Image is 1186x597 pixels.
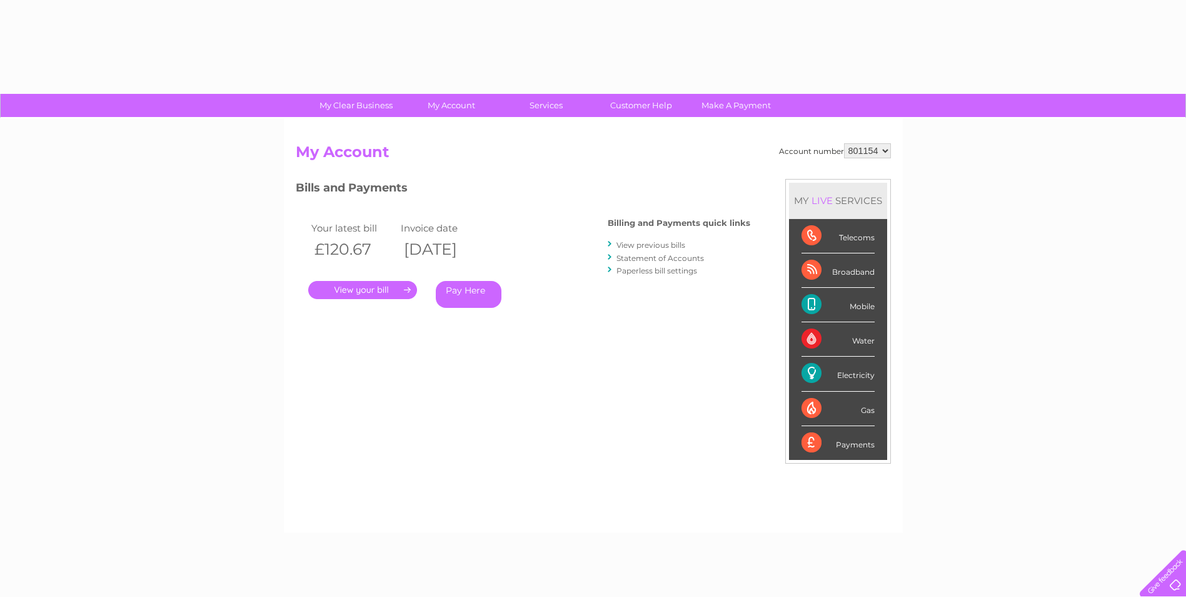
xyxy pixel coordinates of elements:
[685,94,788,117] a: Make A Payment
[608,218,750,228] h4: Billing and Payments quick links
[398,220,488,237] td: Invoice date
[590,94,693,117] a: Customer Help
[436,281,501,308] a: Pay Here
[495,94,598,117] a: Services
[809,195,835,207] div: LIVE
[802,322,875,357] div: Water
[398,237,488,262] th: [DATE]
[308,281,417,299] a: .
[802,288,875,322] div: Mobile
[616,266,697,275] a: Paperless bill settings
[296,143,891,167] h2: My Account
[802,357,875,391] div: Electricity
[802,426,875,460] div: Payments
[802,219,875,253] div: Telecoms
[789,183,887,218] div: MY SERVICES
[400,94,503,117] a: My Account
[296,179,750,201] h3: Bills and Payments
[616,240,685,250] a: View previous bills
[308,220,398,237] td: Your latest bill
[616,253,704,263] a: Statement of Accounts
[802,253,875,288] div: Broadband
[779,143,891,158] div: Account number
[304,94,408,117] a: My Clear Business
[308,237,398,262] th: £120.67
[802,392,875,426] div: Gas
